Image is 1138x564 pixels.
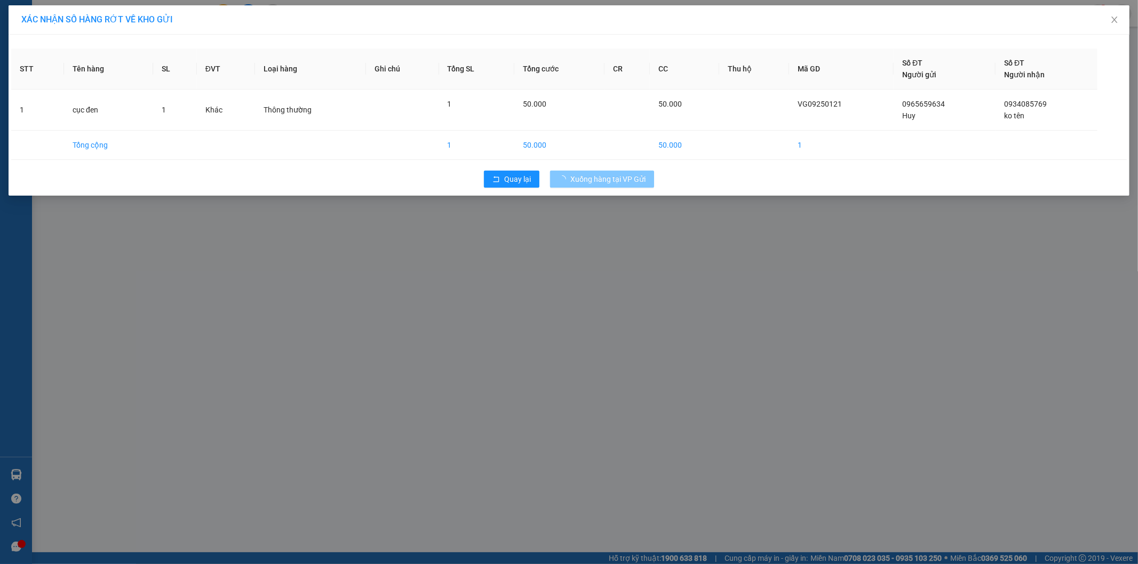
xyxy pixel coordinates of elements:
[789,131,894,160] td: 1
[439,131,515,160] td: 1
[255,49,366,90] th: Loại hàng
[789,49,894,90] th: Mã GD
[153,49,197,90] th: SL
[11,90,64,131] td: 1
[64,131,153,160] td: Tổng cộng
[1004,111,1024,120] span: ko tên
[559,175,570,183] span: loading
[902,59,922,67] span: Số ĐT
[658,100,682,108] span: 50.000
[255,90,366,131] td: Thông thường
[1004,100,1047,108] span: 0934085769
[570,173,646,185] span: Xuống hàng tại VP Gửi
[523,100,546,108] span: 50.000
[484,171,539,188] button: rollbackQuay lại
[650,49,719,90] th: CC
[197,90,255,131] td: Khác
[550,171,654,188] button: Xuống hàng tại VP Gửi
[162,106,166,114] span: 1
[64,90,153,131] td: cục đen
[439,49,515,90] th: Tổng SL
[1110,15,1119,24] span: close
[902,100,945,108] span: 0965659634
[21,14,173,25] span: XÁC NHẬN SỐ HÀNG RỚT VỀ KHO GỬI
[197,49,255,90] th: ĐVT
[514,49,604,90] th: Tổng cước
[504,173,531,185] span: Quay lại
[650,131,719,160] td: 50.000
[11,49,64,90] th: STT
[64,49,153,90] th: Tên hàng
[366,49,439,90] th: Ghi chú
[514,131,604,160] td: 50.000
[719,49,789,90] th: Thu hộ
[798,100,842,108] span: VG09250121
[492,175,500,184] span: rollback
[448,100,452,108] span: 1
[1004,70,1045,79] span: Người nhận
[1004,59,1024,67] span: Số ĐT
[902,111,916,120] span: Huy
[902,70,936,79] span: Người gửi
[1100,5,1129,35] button: Close
[604,49,650,90] th: CR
